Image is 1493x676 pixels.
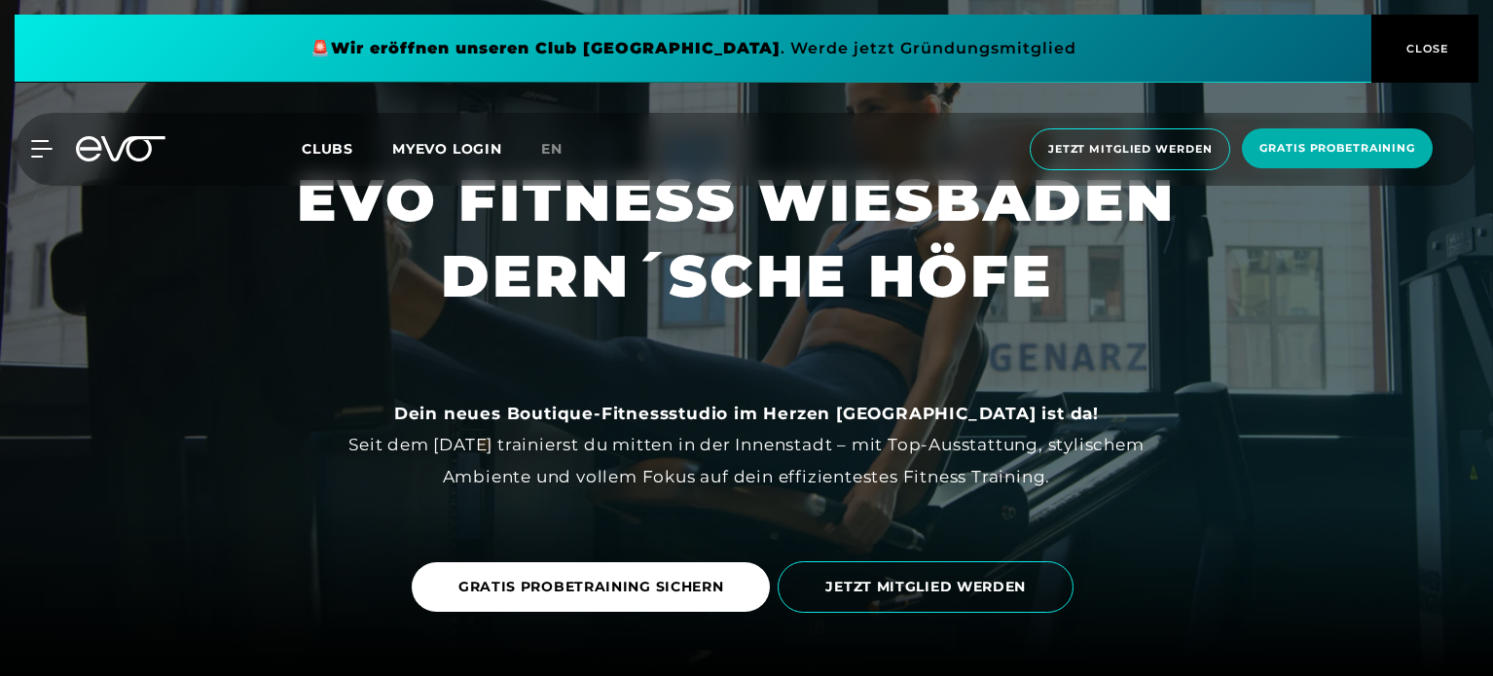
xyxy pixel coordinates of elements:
[1048,141,1212,158] span: Jetzt Mitglied werden
[1236,128,1438,170] a: Gratis Probetraining
[302,139,392,158] a: Clubs
[392,140,502,158] a: MYEVO LOGIN
[1371,15,1478,83] button: CLOSE
[1259,140,1415,157] span: Gratis Probetraining
[394,404,1099,423] strong: Dein neues Boutique-Fitnessstudio im Herzen [GEOGRAPHIC_DATA] ist da!
[825,577,1026,597] span: JETZT MITGLIED WERDEN
[1402,40,1449,57] span: CLOSE
[412,562,771,612] a: GRATIS PROBETRAINING SICHERN
[541,140,563,158] span: en
[458,577,724,597] span: GRATIS PROBETRAINING SICHERN
[297,162,1196,314] h1: EVO FITNESS WIESBADEN DERN´SCHE HÖFE
[1024,128,1236,170] a: Jetzt Mitglied werden
[778,547,1081,627] a: JETZT MITGLIED WERDEN
[309,398,1184,492] div: Seit dem [DATE] trainierst du mitten in der Innenstadt – mit Top-Ausstattung, stylischem Ambiente...
[541,138,586,160] a: en
[302,140,353,158] span: Clubs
